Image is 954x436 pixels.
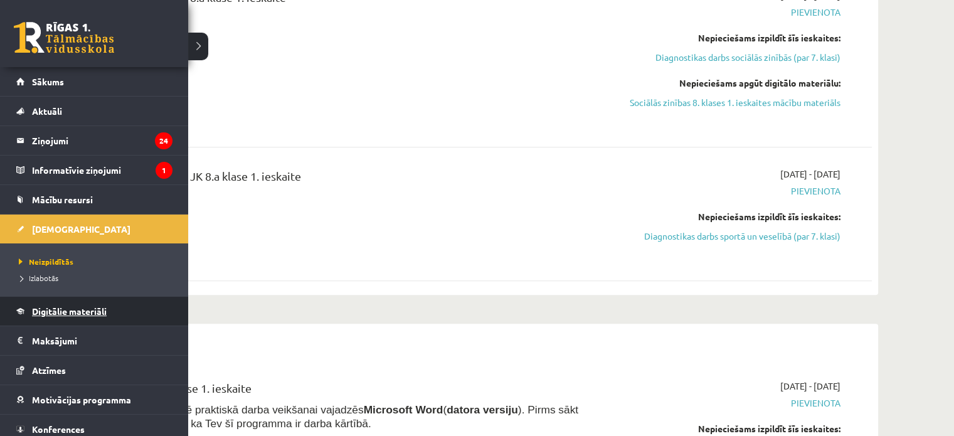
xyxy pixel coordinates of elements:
[604,6,840,19] span: Pievienota
[16,67,172,96] a: Sākums
[32,364,66,376] span: Atzīmes
[604,184,840,198] span: Pievienota
[32,76,64,87] span: Sākums
[604,31,840,45] div: Nepieciešams izpildīt šīs ieskaites:
[364,403,443,416] b: Microsoft Word
[32,156,172,184] legend: Informatīvie ziņojumi
[604,396,840,410] span: Pievienota
[32,105,62,117] span: Aktuāli
[16,256,176,267] a: Neizpildītās
[32,194,93,205] span: Mācību resursi
[604,422,840,435] div: Nepieciešams izpildīt šīs ieskaites:
[94,167,585,191] div: Sports un veselība JK 8.a klase 1. ieskaite
[604,51,840,64] a: Diagnostikas darbs sociālās zinībās (par 7. klasi)
[604,96,840,109] a: Sociālās zinības 8. klases 1. ieskaites mācību materiāls
[16,272,176,284] a: Izlabotās
[14,22,114,53] a: Rīgas 1. Tālmācības vidusskola
[32,423,85,435] span: Konferences
[16,97,172,125] a: Aktuāli
[604,77,840,90] div: Nepieciešams apgūt digitālo materiālu:
[447,403,518,416] b: datora versiju
[16,257,73,267] span: Neizpildītās
[16,356,172,385] a: Atzīmes
[32,326,172,355] legend: Maksājumi
[604,210,840,223] div: Nepieciešams izpildīt šīs ieskaites:
[32,126,172,155] legend: Ziņojumi
[16,185,172,214] a: Mācību resursi
[94,403,578,430] span: Datorikas 1. ieskaitē praktiskā darba veikšanai vajadzēs ( ). Pirms sākt ieskaiti, pārliecinies k...
[32,223,130,235] span: [DEMOGRAPHIC_DATA]
[780,167,840,181] span: [DATE] - [DATE]
[156,162,172,179] i: 1
[32,394,131,405] span: Motivācijas programma
[16,273,58,283] span: Izlabotās
[32,306,107,317] span: Digitālie materiāli
[16,326,172,355] a: Maksājumi
[16,215,172,243] a: [DEMOGRAPHIC_DATA]
[780,380,840,393] span: [DATE] - [DATE]
[16,297,172,326] a: Digitālie materiāli
[155,132,172,149] i: 24
[16,126,172,155] a: Ziņojumi24
[16,385,172,414] a: Motivācijas programma
[604,230,840,243] a: Diagnostikas darbs sportā un veselībā (par 7. klasi)
[16,156,172,184] a: Informatīvie ziņojumi1
[94,380,585,403] div: Datorika JK 8.a klase 1. ieskaite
